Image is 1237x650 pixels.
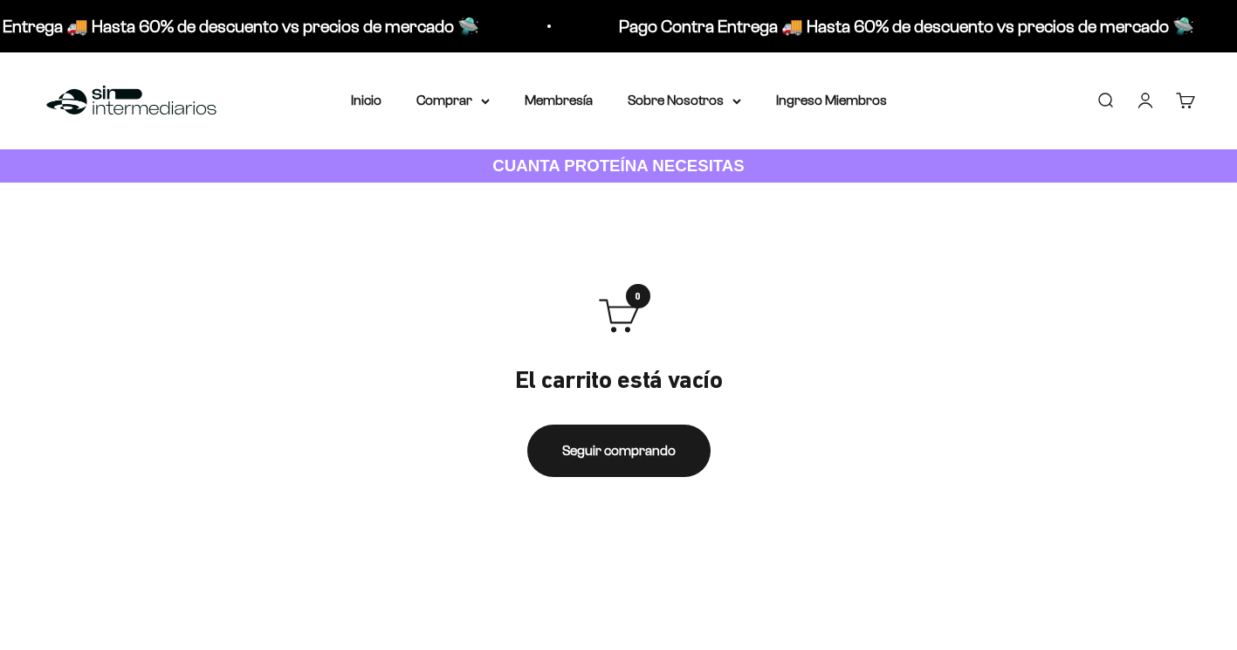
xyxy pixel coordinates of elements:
[619,12,1194,40] p: Pago Contra Entrega 🚚 Hasta 60% de descuento vs precios de mercado 🛸
[525,93,593,107] a: Membresía
[527,425,711,477] a: Seguir comprando
[492,156,745,175] strong: CUANTA PROTEÍNA NECESITAS
[628,89,741,112] summary: Sobre Nosotros
[776,93,887,107] a: Ingreso Miembros
[416,89,490,112] summary: Comprar
[351,93,381,107] a: Inicio
[626,284,650,308] span: 0
[515,364,722,396] p: El carrito está vacío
